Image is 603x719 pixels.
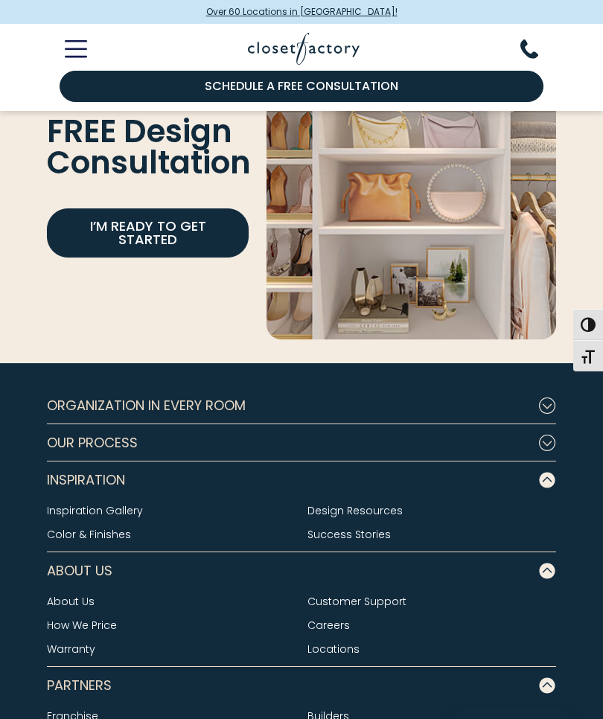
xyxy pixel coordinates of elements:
[47,527,131,542] a: Color & Finishes
[47,40,87,58] button: Toggle Mobile Menu
[47,424,556,461] button: Footer Subnav Button - Our Process
[573,340,603,371] button: Toggle Font size
[307,618,350,633] a: Careers
[47,503,143,518] a: Inspiration Gallery
[47,461,125,499] span: Inspiration
[60,71,543,102] a: Schedule a Free Consultation
[47,552,112,589] span: About Us
[47,387,556,424] button: Footer Subnav Button - Organization in Every Room
[520,39,556,59] button: Phone Number
[47,667,112,704] span: Partners
[248,33,360,65] img: Closet Factory Logo
[47,667,556,704] button: Footer Subnav Button - Partners
[307,527,391,542] a: Success Stories
[573,309,603,340] button: Toggle High Contrast
[267,19,556,339] img: Closet shelving details
[47,461,556,499] button: Footer Subnav Button - Inspiration
[47,594,95,609] a: About Us
[47,642,95,656] a: Warranty
[47,618,117,633] a: How We Price
[307,642,360,656] a: Locations
[47,208,249,258] a: I’m Ready to Get Started
[307,594,406,609] a: Customer Support
[47,424,138,461] span: Our Process
[206,5,398,19] span: Over 60 Locations in [GEOGRAPHIC_DATA]!
[47,387,246,424] span: Organization in Every Room
[47,552,556,589] button: Footer Subnav Button - About Us
[307,503,403,518] a: Design Resources
[47,109,251,185] span: FREE Design Consultation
